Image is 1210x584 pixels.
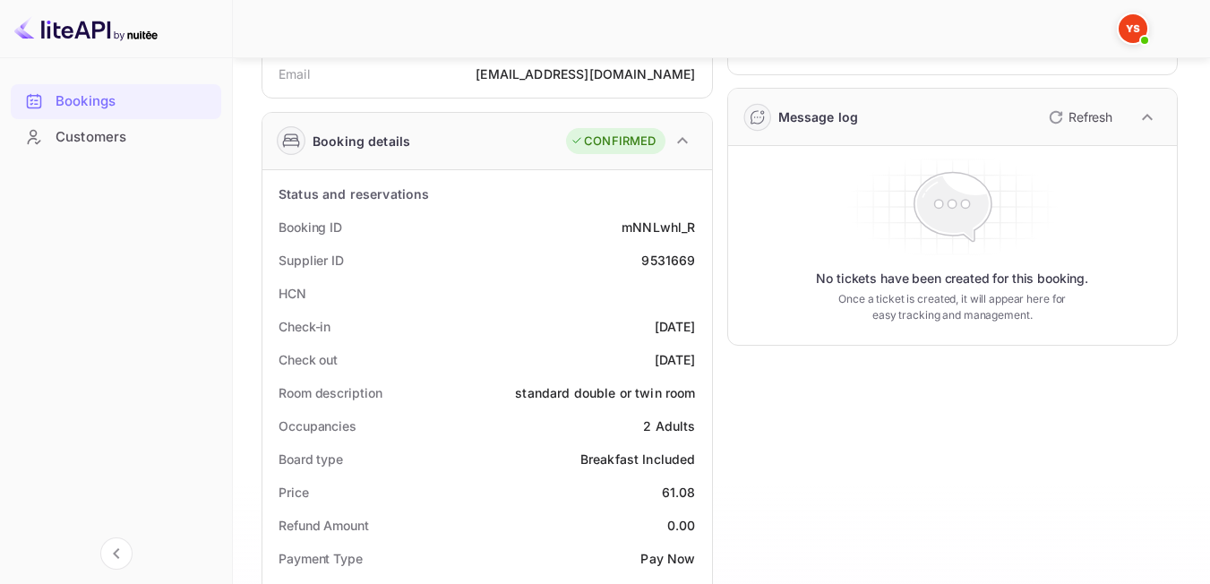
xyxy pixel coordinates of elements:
div: Board type [279,450,343,468]
div: Status and reservations [279,185,429,203]
div: Bookings [56,91,212,112]
div: HCN [279,284,306,303]
div: Bookings [11,84,221,119]
div: Pay Now [640,549,695,568]
div: Supplier ID [279,251,344,270]
div: 61.08 [662,483,696,502]
img: LiteAPI logo [14,14,158,43]
div: Customers [11,120,221,155]
div: 0.00 [667,516,696,535]
div: Payment Type [279,549,363,568]
div: Booking ID [279,218,342,236]
img: Yandex Support [1119,14,1147,43]
div: [DATE] [655,317,696,336]
p: Once a ticket is created, it will appear here for easy tracking and management. [833,291,1072,323]
p: No tickets have been created for this booking. [816,270,1088,288]
div: [EMAIL_ADDRESS][DOMAIN_NAME] [476,64,695,83]
div: [DATE] [655,350,696,369]
div: Check-in [279,317,330,336]
div: Price [279,483,309,502]
div: 9531669 [641,251,695,270]
div: Customers [56,127,212,148]
div: 2 Adults [643,417,695,435]
div: CONFIRMED [571,133,656,150]
button: Refresh [1038,103,1120,132]
div: Refund Amount [279,516,369,535]
div: Email [279,64,310,83]
a: Customers [11,120,221,153]
div: Breakfast Included [580,450,696,468]
a: Bookings [11,84,221,117]
div: Booking details [313,132,410,150]
div: Room description [279,383,382,402]
div: Check out [279,350,338,369]
p: Refresh [1068,107,1112,126]
div: mNNLwhl_R [622,218,695,236]
div: Message log [778,107,859,126]
div: Occupancies [279,417,356,435]
div: standard double or twin room [515,383,695,402]
button: Collapse navigation [100,537,133,570]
